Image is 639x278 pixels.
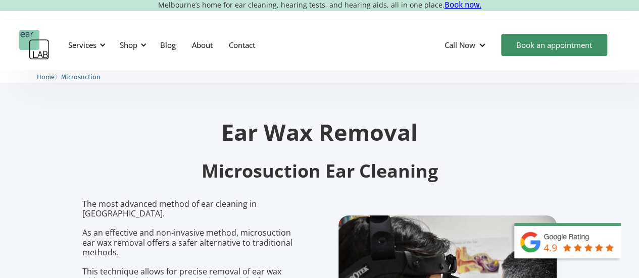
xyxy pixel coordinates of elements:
span: Microsuction [61,73,101,81]
div: Call Now [436,30,496,60]
a: Blog [152,30,184,60]
li: 〉 [37,72,61,82]
a: Home [37,72,55,81]
div: Shop [114,30,150,60]
div: Services [68,40,96,50]
div: Services [62,30,109,60]
a: Book an appointment [501,34,607,56]
a: Microsuction [61,72,101,81]
div: Shop [120,40,137,50]
a: home [19,30,50,60]
span: Home [37,73,55,81]
h2: Microsuction Ear Cleaning [82,159,557,183]
div: Call Now [445,40,475,50]
a: About [184,30,221,60]
a: Contact [221,30,263,60]
h1: Ear Wax Removal [82,121,557,143]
